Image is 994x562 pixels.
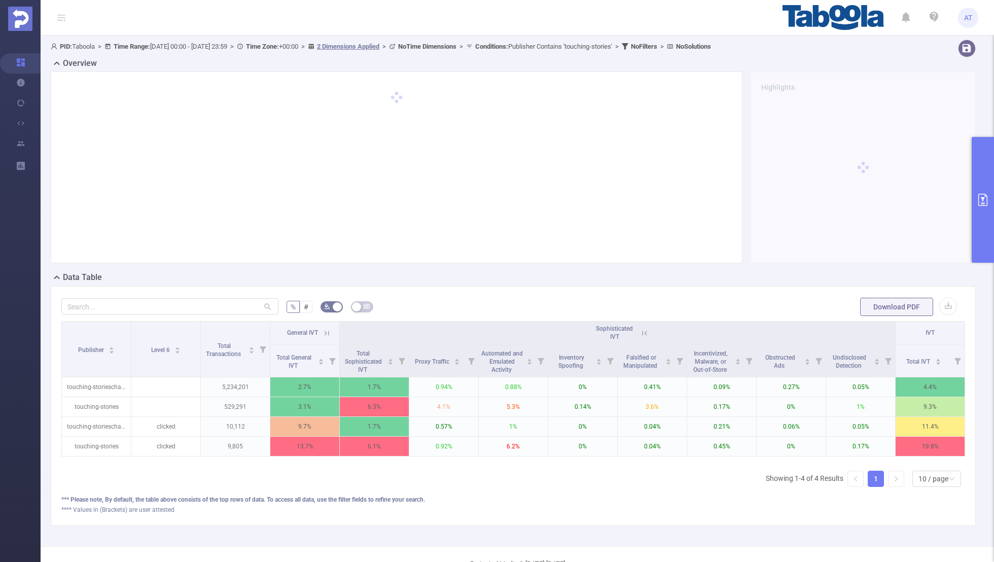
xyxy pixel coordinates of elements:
[950,344,965,377] i: Filter menu
[78,346,105,354] span: Publisher
[388,361,394,364] i: icon: caret-down
[757,377,826,397] p: 0.27%
[409,377,478,397] p: 0.94%
[61,298,278,314] input: Search...
[175,345,181,348] i: icon: caret-up
[527,357,532,360] i: icon: caret-up
[596,357,602,360] i: icon: caret-up
[63,57,97,69] h2: Overview
[379,43,389,50] span: >
[527,361,532,364] i: icon: caret-down
[860,298,933,316] button: Download PDF
[475,43,612,50] span: Publisher Contains 'touching-stories'
[687,417,756,436] p: 0.21%
[631,43,657,50] b: No Filters
[672,344,687,377] i: Filter menu
[201,437,270,456] p: 9,805
[735,357,741,363] div: Sort
[676,43,711,50] b: No Solutions
[270,437,339,456] p: 13.7%
[826,397,895,416] p: 1%
[249,345,255,348] i: icon: caret-up
[60,43,72,50] b: PID:
[874,361,880,364] i: icon: caret-down
[896,417,965,436] p: 11.4%
[657,43,667,50] span: >
[387,357,394,363] div: Sort
[757,397,826,416] p: 0%
[298,43,308,50] span: >
[340,377,409,397] p: 1.7%
[95,43,104,50] span: >
[926,329,935,336] span: IVT
[618,417,687,436] p: 0.04%
[874,357,880,360] i: icon: caret-up
[826,437,895,456] p: 0.17%
[735,357,741,360] i: icon: caret-up
[826,377,895,397] p: 0.05%
[534,344,548,377] i: Filter menu
[62,377,131,397] p: touching-storieschannel
[687,437,756,456] p: 0.45%
[475,43,508,50] b: Conditions :
[62,417,131,436] p: touching-storieschannel
[388,357,394,360] i: icon: caret-up
[735,361,741,364] i: icon: caret-down
[201,377,270,397] p: 5,234,201
[340,417,409,436] p: 1.7%
[131,417,200,436] p: clicked
[935,361,941,364] i: icon: caret-down
[481,350,523,373] span: Automated and Emulated Activity
[853,476,859,482] i: icon: left
[395,344,409,377] i: Filter menu
[8,7,32,31] img: Protected Media
[109,349,115,353] i: icon: caret-down
[479,397,548,416] p: 5.3%
[464,344,478,377] i: Filter menu
[287,329,318,336] span: General IVT
[935,357,941,360] i: icon: caret-up
[623,354,659,369] span: Falsified or Manipulated
[666,357,671,360] i: icon: caret-up
[479,417,548,436] p: 1%
[206,342,242,358] span: Total Transactions
[757,417,826,436] p: 0.06%
[61,495,965,504] div: *** Please note, By default, the table above consists of the top rows of data. To access all data...
[318,357,324,360] i: icon: caret-up
[317,43,379,50] u: 2 Dimensions Applied
[256,322,270,377] i: Filter menu
[596,325,633,340] span: Sophisticated IVT
[201,417,270,436] p: 10,112
[63,271,102,284] h2: Data Table
[526,357,532,363] div: Sort
[62,437,131,456] p: touching-stories
[398,43,456,50] b: No Time Dimensions
[596,357,602,363] div: Sort
[805,361,810,364] i: icon: caret-down
[415,358,451,365] span: Proxy Traffic
[409,437,478,456] p: 0.92%
[687,377,756,397] p: 0.09%
[175,349,181,353] i: icon: caret-down
[742,344,756,377] i: Filter menu
[665,357,671,363] div: Sort
[324,303,330,309] i: icon: bg-colors
[454,357,460,363] div: Sort
[454,357,460,360] i: icon: caret-up
[881,344,895,377] i: Filter menu
[109,345,115,348] i: icon: caret-up
[847,471,864,487] li: Previous Page
[693,350,728,373] span: Incentivized, Malware, or Out-of-Store
[833,354,866,369] span: Undisclosed Detection
[62,397,131,416] p: touching-stories
[246,43,279,50] b: Time Zone:
[479,377,548,397] p: 0.88%
[291,303,296,311] span: %
[548,377,617,397] p: 0%
[456,43,466,50] span: >
[270,397,339,416] p: 3.1%
[364,303,370,309] i: icon: table
[949,476,955,483] i: icon: down
[874,357,880,363] div: Sort
[548,437,617,456] p: 0%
